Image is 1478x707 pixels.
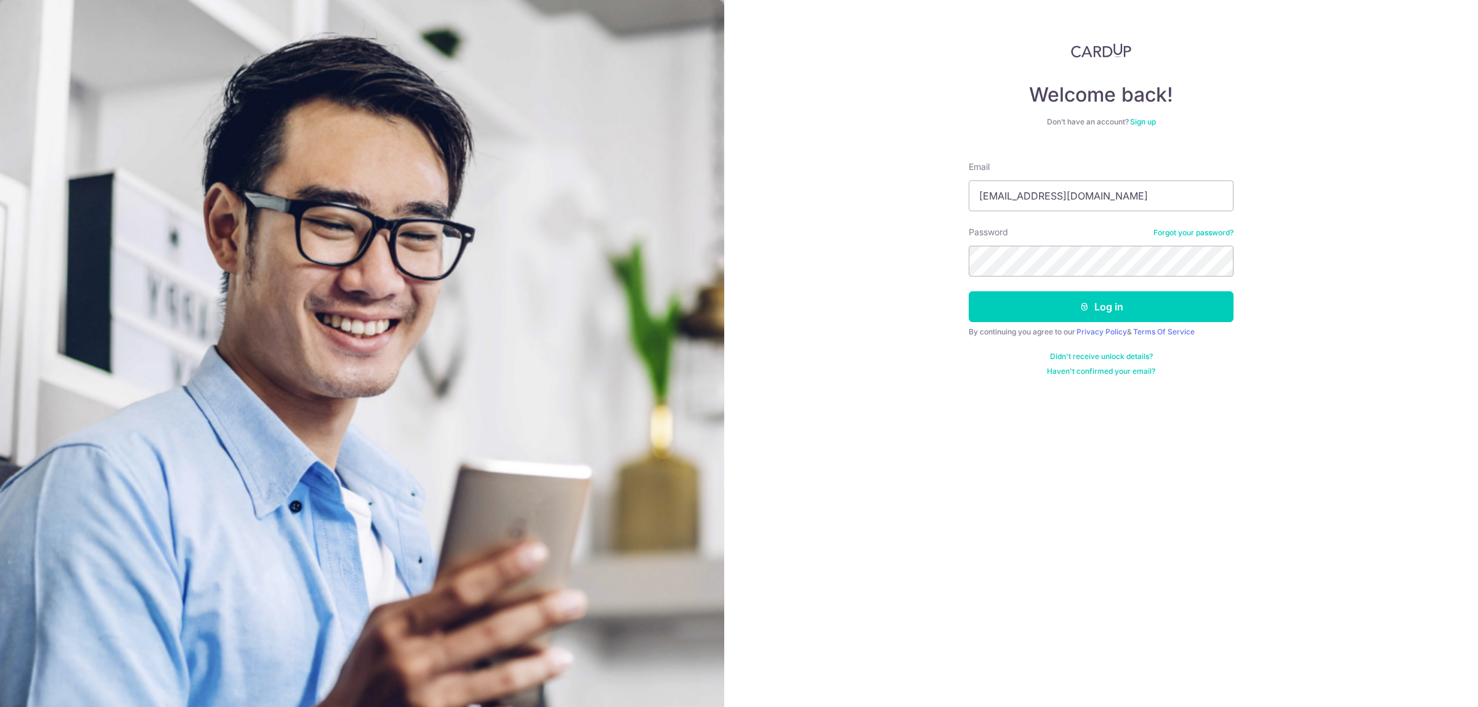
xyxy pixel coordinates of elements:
[1153,228,1234,238] a: Forgot your password?
[969,83,1234,107] h4: Welcome back!
[969,291,1234,322] button: Log in
[1130,117,1156,126] a: Sign up
[969,226,1008,238] label: Password
[1133,327,1195,336] a: Terms Of Service
[1050,352,1153,362] a: Didn't receive unlock details?
[969,327,1234,337] div: By continuing you agree to our &
[1071,43,1131,58] img: CardUp Logo
[1076,327,1127,336] a: Privacy Policy
[969,117,1234,127] div: Don’t have an account?
[969,180,1234,211] input: Enter your Email
[969,161,990,173] label: Email
[1047,366,1155,376] a: Haven't confirmed your email?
